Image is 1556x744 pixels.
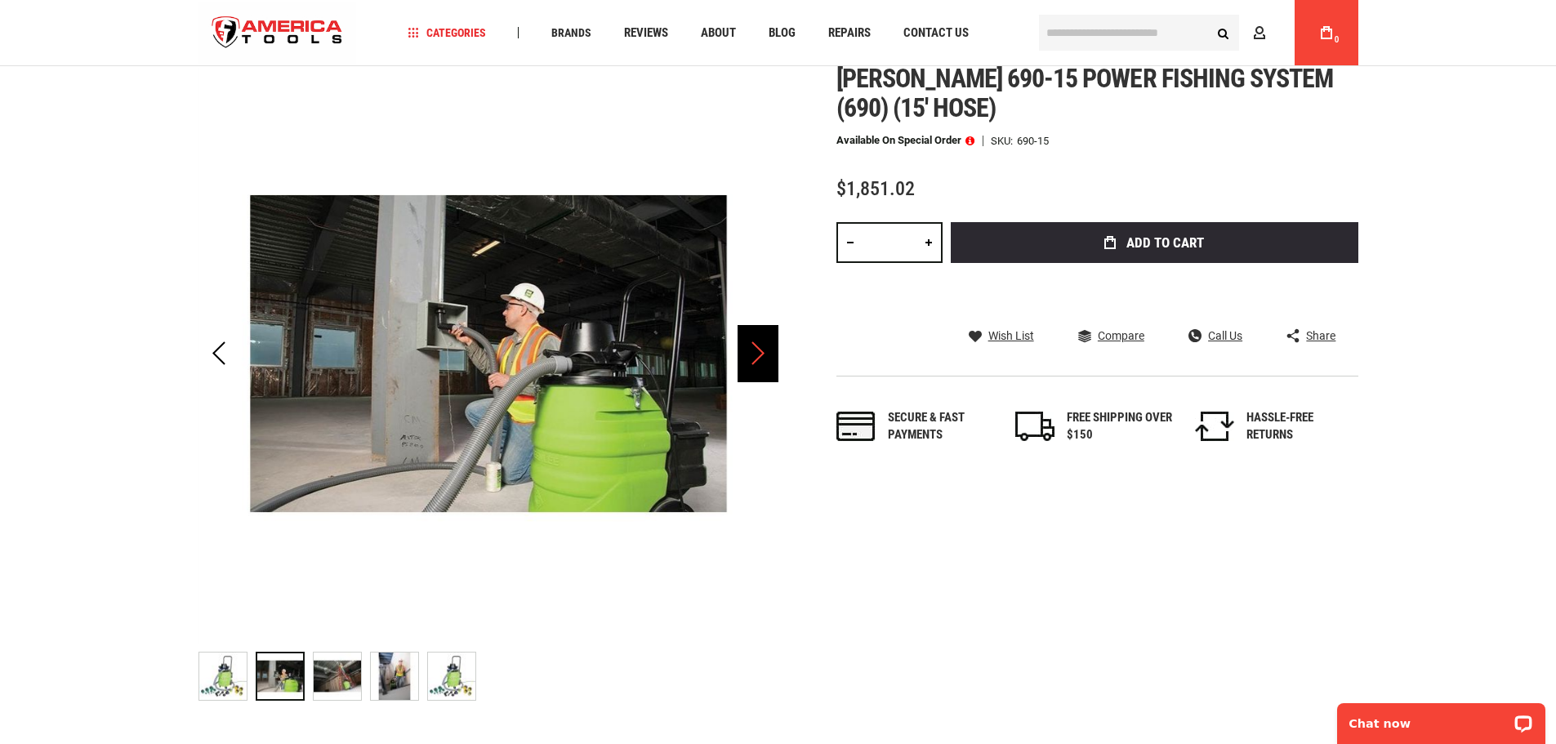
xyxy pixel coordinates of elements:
img: GREENLEE 690-15 POWER FISHING SYSTEM (690) (15' HOSE) [371,653,418,700]
a: Reviews [617,22,675,44]
iframe: LiveChat chat widget [1326,693,1556,744]
span: About [701,27,736,39]
div: Previous [198,64,239,644]
img: GREENLEE 690-15 POWER FISHING SYSTEM (690) (15' HOSE) [199,653,247,700]
span: Brands [551,27,591,38]
div: GREENLEE 690-15 POWER FISHING SYSTEM (690) (15' HOSE) [370,644,427,709]
span: Compare [1098,330,1144,341]
a: Blog [761,22,803,44]
a: Compare [1078,328,1144,343]
span: 0 [1335,35,1340,44]
div: GREENLEE 690-15 POWER FISHING SYSTEM (690) (15' HOSE) [313,644,370,709]
div: GREENLEE 690-15 POWER FISHING SYSTEM (690) (15' HOSE) [427,644,476,709]
img: returns [1195,412,1234,441]
button: Search [1208,17,1239,48]
a: About [693,22,743,44]
span: Wish List [988,330,1034,341]
span: [PERSON_NAME] 690-15 power fishing system (690) (15' hose) [836,63,1334,123]
div: GREENLEE 690-15 POWER FISHING SYSTEM (690) (15' HOSE) [198,644,256,709]
p: Available on Special Order [836,135,974,146]
span: Contact Us [903,27,969,39]
a: Contact Us [896,22,976,44]
a: store logo [198,2,357,64]
iframe: Secure express checkout frame [947,268,1362,315]
img: payments [836,412,876,441]
div: GREENLEE 690-15 POWER FISHING SYSTEM (690) (15' HOSE) [256,644,313,709]
img: GREENLEE 690-15 POWER FISHING SYSTEM (690) (15' HOSE) [428,653,475,700]
span: Categories [408,27,486,38]
span: $1,851.02 [836,177,915,200]
img: America Tools [198,2,357,64]
a: Brands [544,22,599,44]
a: Wish List [969,328,1034,343]
span: Blog [769,27,796,39]
a: Call Us [1188,328,1242,343]
img: shipping [1015,412,1054,441]
div: 690-15 [1017,136,1049,146]
img: GREENLEE 690-15 POWER FISHING SYSTEM (690) (15' HOSE) [198,64,778,644]
div: Secure & fast payments [888,409,994,444]
div: Next [738,64,778,644]
div: FREE SHIPPING OVER $150 [1067,409,1173,444]
div: HASSLE-FREE RETURNS [1246,409,1353,444]
span: Reviews [624,27,668,39]
strong: SKU [991,136,1017,146]
img: GREENLEE 690-15 POWER FISHING SYSTEM (690) (15' HOSE) [314,653,361,700]
span: Call Us [1208,330,1242,341]
span: Repairs [828,27,871,39]
button: Add to Cart [951,222,1358,263]
a: Categories [400,22,493,44]
span: Add to Cart [1126,236,1204,250]
a: Repairs [821,22,878,44]
span: Share [1306,330,1335,341]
